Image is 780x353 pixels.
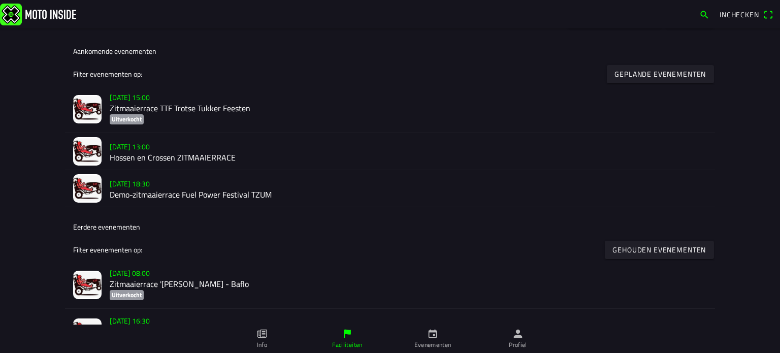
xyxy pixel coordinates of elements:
h2: Hossen en Crossen ZITMAAIERRACE [110,152,707,162]
ion-label: Faciliteiten [332,340,362,349]
ion-text: [DATE] 15:00 [110,92,150,103]
img: Jr9onrC0yD8203rv07GQoPFRO05txJl9KEmks7zX.jpg [73,174,102,203]
ion-label: Filter evenementen op: [73,69,142,79]
ion-label: Evenementen [414,340,451,349]
ion-icon: flag [342,328,353,339]
ion-label: Filter evenementen op: [73,244,142,255]
ion-icon: paper [256,328,268,339]
ion-label: Profiel [509,340,527,349]
ion-icon: calendar [427,328,438,339]
h2: Demo-zitmaaierrace Fuel Power Festival TZUM [110,189,707,199]
ion-text: [DATE] 13:00 [110,141,150,151]
ion-text: Uitverkocht [112,290,142,300]
ion-text: [DATE] 16:30 [110,315,150,326]
ion-icon: person [512,328,524,339]
ion-text: Uitverkocht [112,114,142,124]
img: nqVjGR7w9L1lx1i9iSUta8yeC2jT49Su6SYODyDY.jpg [73,94,102,123]
ion-text: Gehouden evenementen [613,246,706,253]
span: Inchecken [720,9,759,20]
img: QQgePthlwOxQ2Tyldt8PUxEE4ACVeGpJQwPulZ1z.jpg [73,271,102,299]
img: F0ruLB5VQBRqId8OTTtrDSOtm2pP71bqmCcBLjIP.jpg [73,318,102,347]
ion-label: Eerdere evenementen [73,221,140,232]
ion-text: [DATE] 08:00 [110,268,150,278]
ion-label: Aankomende evenementen [73,46,156,56]
a: Incheckenqr scanner [714,6,778,23]
ion-text: [DATE] 18:30 [110,178,150,188]
h2: Zitmaaierrace '[PERSON_NAME] - Baflo [110,279,707,289]
ion-label: Info [257,340,267,349]
h2: Zitmaaierrace TTF Trotse Tukker Feesten [110,104,707,113]
img: fcugZSFvzj35COuxVxVvMpNeb0ALz5e3wqyVadaE.jpeg [73,137,102,166]
a: search [694,6,714,23]
ion-text: Geplande evenementen [615,70,706,77]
